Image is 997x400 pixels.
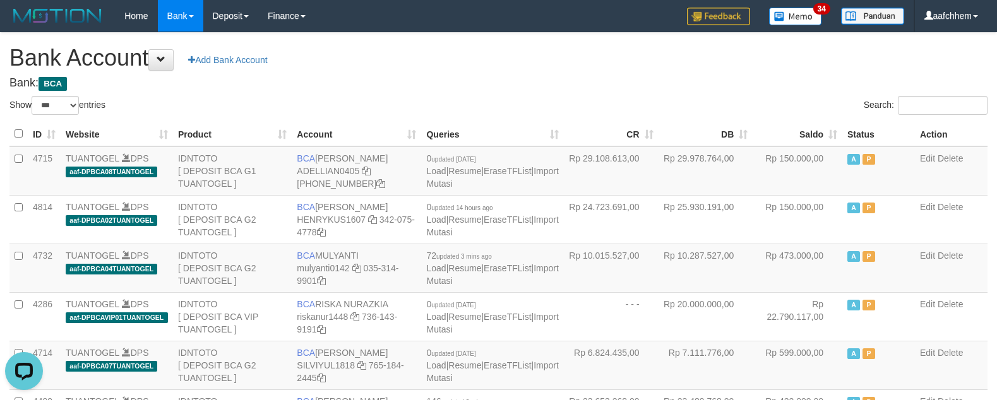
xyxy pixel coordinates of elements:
[938,202,963,212] a: Delete
[292,341,421,389] td: [PERSON_NAME] 765-184-2445
[484,360,531,370] a: EraseTFList
[920,250,935,261] a: Edit
[847,251,860,262] span: Active
[863,348,875,359] span: Paused
[61,146,173,196] td: DPS
[9,6,105,25] img: MOTION_logo.png
[426,250,558,286] span: | | |
[659,146,753,196] td: Rp 29.978.764,00
[564,244,659,292] td: Rp 10.015.527,00
[32,96,79,115] select: Showentries
[66,215,157,226] span: aaf-DPBCA02TUANTOGEL
[938,250,963,261] a: Delete
[426,202,493,212] span: 0
[863,203,875,213] span: Paused
[847,300,860,310] span: Active
[753,341,842,389] td: Rp 599.000,00
[426,263,558,286] a: Import Mutasi
[564,146,659,196] td: Rp 29.108.613,00
[426,215,446,225] a: Load
[863,154,875,165] span: Paused
[564,122,659,146] th: CR: activate to sort column ascending
[863,300,875,310] span: Paused
[920,202,935,212] a: Edit
[426,215,558,237] a: Import Mutasi
[813,3,830,15] span: 34
[297,299,315,309] span: BCA
[297,153,315,163] span: BCA
[180,49,275,71] a: Add Bank Account
[431,156,475,163] span: updated [DATE]
[28,122,61,146] th: ID: activate to sort column ascending
[847,203,860,213] span: Active
[920,153,935,163] a: Edit
[659,122,753,146] th: DB: activate to sort column ascending
[66,264,157,274] span: aaf-DPBCA04TUANTOGEL
[66,348,119,358] a: TUANTOGEL
[292,122,421,146] th: Account: activate to sort column ascending
[426,153,475,163] span: 0
[659,195,753,244] td: Rp 25.930.191,00
[297,312,348,322] a: riskanur1448
[426,299,475,309] span: 0
[484,312,531,322] a: EraseTFList
[357,360,366,370] a: Copy SILVIYUL1818 to clipboard
[915,122,988,146] th: Action
[938,299,963,309] a: Delete
[297,263,349,273] a: mulyanti0142
[769,8,822,25] img: Button%20Memo.svg
[66,299,119,309] a: TUANTOGEL
[61,122,173,146] th: Website: activate to sort column ascending
[5,5,43,43] button: Open LiveChat chat widget
[317,227,326,237] a: Copy 3420754778 to clipboard
[938,348,963,358] a: Delete
[564,292,659,341] td: - - -
[9,77,988,90] h4: Bank:
[292,244,421,292] td: MULYANTI 035-314-9901
[362,166,371,176] a: Copy ADELLIAN0405 to clipboard
[448,166,481,176] a: Resume
[28,195,61,244] td: 4814
[426,312,558,334] a: Import Mutasi
[173,146,292,196] td: IDNTOTO [ DEPOSIT BCA G1 TUANTOGEL ]
[28,341,61,389] td: 4714
[292,195,421,244] td: [PERSON_NAME] 342-075-4778
[317,373,326,383] a: Copy 7651842445 to clipboard
[61,195,173,244] td: DPS
[376,179,385,189] a: Copy 5655032115 to clipboard
[292,292,421,341] td: RISKA NURAZKIA 736-143-9191
[484,166,531,176] a: EraseTFList
[753,122,842,146] th: Saldo: activate to sort column ascending
[173,341,292,389] td: IDNTOTO [ DEPOSIT BCA G2 TUANTOGEL ]
[426,299,558,334] span: | | |
[431,204,493,211] span: updated 14 hours ago
[841,8,904,25] img: panduan.png
[350,312,359,322] a: Copy riskanur1448 to clipboard
[66,167,157,177] span: aaf-DPBCA08TUANTOGEL
[753,292,842,341] td: Rp 22.790.117,00
[28,244,61,292] td: 4732
[448,360,481,370] a: Resume
[28,292,61,341] td: 4286
[847,348,860,359] span: Active
[421,122,563,146] th: Queries: activate to sort column ascending
[436,253,492,260] span: updated 3 mins ago
[297,215,366,225] a: HENRYKUS1607
[564,341,659,389] td: Rp 6.824.435,00
[426,250,491,261] span: 72
[863,251,875,262] span: Paused
[66,250,119,261] a: TUANTOGEL
[173,122,292,146] th: Product: activate to sort column ascending
[66,153,119,163] a: TUANTOGEL
[431,350,475,357] span: updated [DATE]
[687,8,750,25] img: Feedback.jpg
[753,146,842,196] td: Rp 150.000,00
[66,312,168,323] span: aaf-DPBCAVIP01TUANTOGEL
[898,96,988,115] input: Search:
[297,166,359,176] a: ADELLIAN0405
[297,348,315,358] span: BCA
[426,348,475,358] span: 0
[659,292,753,341] td: Rp 20.000.000,00
[938,153,963,163] a: Delete
[39,77,67,91] span: BCA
